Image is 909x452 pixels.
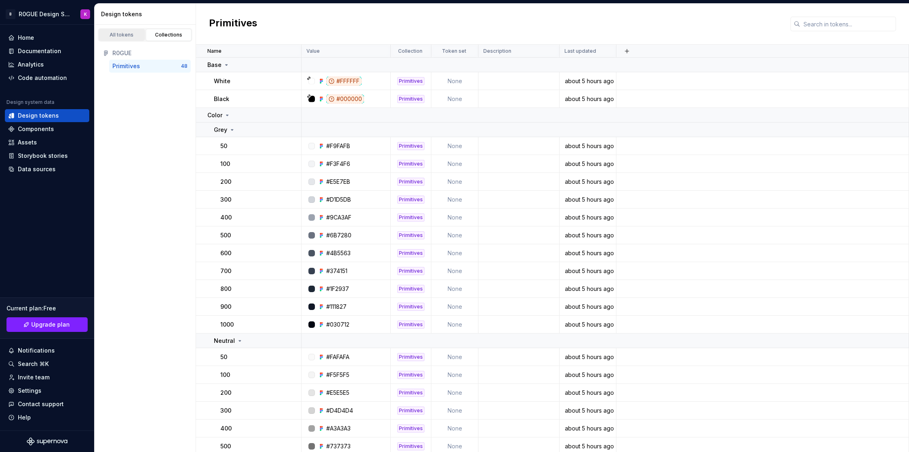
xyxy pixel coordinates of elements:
div: R0GUE Design System [19,10,71,18]
div: Design tokens [101,10,192,18]
div: #E5E5E5 [326,389,349,397]
div: about 5 hours ago [560,321,616,329]
p: 300 [220,407,231,415]
div: B [6,9,15,19]
div: Primitives [397,213,424,222]
p: 400 [220,213,232,222]
svg: Supernova Logo [27,437,67,446]
div: #4B5563 [326,249,351,257]
td: None [431,209,478,226]
button: Primitives48 [109,60,191,73]
div: Current plan : Free [6,304,88,312]
p: Grey [214,126,227,134]
div: Primitives [397,389,424,397]
div: Primitives [397,267,424,275]
p: 100 [220,371,230,379]
p: Color [207,111,222,119]
div: about 5 hours ago [560,285,616,293]
p: 700 [220,267,231,275]
td: None [431,155,478,173]
td: None [431,137,478,155]
p: 100 [220,160,230,168]
div: about 5 hours ago [560,371,616,379]
div: Invite team [18,373,50,381]
div: Collections [149,32,189,38]
div: Primitives [397,353,424,361]
div: Primitives [397,142,424,150]
td: None [431,244,478,262]
div: about 5 hours ago [560,231,616,239]
button: Help [5,411,89,424]
a: Storybook stories [5,149,89,162]
div: #F3F4F6 [326,160,350,168]
div: about 5 hours ago [560,303,616,311]
p: 200 [220,389,231,397]
div: Design tokens [18,112,59,120]
div: about 5 hours ago [560,353,616,361]
div: Primitives [397,442,424,450]
div: #374151 [326,267,347,275]
h2: Primitives [209,17,257,31]
p: Description [483,48,511,54]
p: 1000 [220,321,234,329]
a: Upgrade plan [6,317,88,332]
div: #FAFAFA [326,353,349,361]
p: 500 [220,231,231,239]
p: 50 [220,142,227,150]
a: Documentation [5,45,89,58]
p: 800 [220,285,231,293]
div: #D1D5DB [326,196,351,204]
p: Token set [442,48,466,54]
div: Primitives [397,285,424,293]
p: Black [214,95,229,103]
span: Upgrade plan [31,321,70,329]
p: 600 [220,249,231,257]
div: #111827 [326,303,347,311]
div: Code automation [18,74,67,82]
p: 300 [220,196,231,204]
td: None [431,298,478,316]
p: 200 [220,178,231,186]
div: Design system data [6,99,54,105]
div: R0GUE [112,49,187,57]
div: Assets [18,138,37,146]
td: None [431,366,478,384]
div: #A3A3A3 [326,424,351,433]
div: about 5 hours ago [560,142,616,150]
a: Invite team [5,371,89,384]
td: None [431,226,478,244]
div: #9CA3AF [326,213,351,222]
p: 900 [220,303,231,311]
div: Home [18,34,34,42]
td: None [431,420,478,437]
p: Name [207,48,222,54]
div: 48 [181,63,187,69]
button: Search ⌘K [5,357,89,370]
p: Collection [398,48,422,54]
td: None [431,173,478,191]
input: Search in tokens... [800,17,896,31]
p: Value [306,48,320,54]
div: Primitives [397,407,424,415]
div: #F5F5F5 [326,371,349,379]
div: about 5 hours ago [560,442,616,450]
td: None [431,316,478,334]
div: about 5 hours ago [560,95,616,103]
div: Primitives [397,95,424,103]
div: Search ⌘K [18,360,49,368]
p: 500 [220,442,231,450]
div: Primitives [397,178,424,186]
div: K [84,11,87,17]
td: None [431,72,478,90]
a: Settings [5,384,89,397]
div: about 5 hours ago [560,77,616,85]
div: All tokens [101,32,142,38]
button: Contact support [5,398,89,411]
div: #737373 [326,442,351,450]
div: Primitives [397,196,424,204]
div: about 5 hours ago [560,213,616,222]
div: Primitives [397,303,424,311]
div: Primitives [112,62,140,70]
